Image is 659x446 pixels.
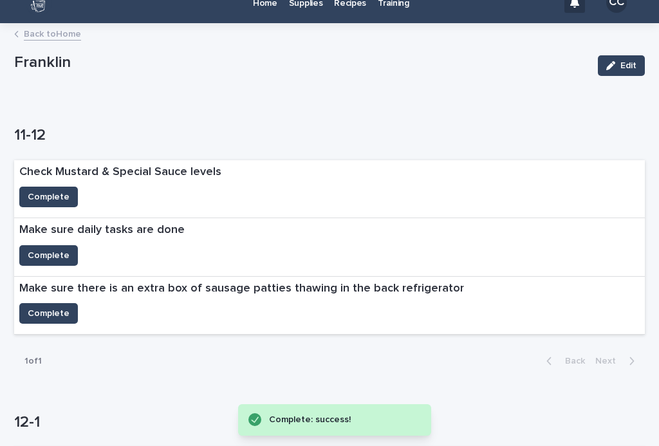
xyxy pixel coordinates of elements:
[14,277,645,335] a: Make sure there is an extra box of sausage patties thawing in the back refrigeratorComplete
[620,61,636,70] span: Edit
[28,190,70,203] span: Complete
[14,53,588,72] p: Franklin
[14,413,645,432] h1: 12-1
[557,357,585,366] span: Back
[590,355,645,367] button: Next
[14,126,645,145] h1: 11-12
[14,160,645,219] a: Check Mustard & Special Sauce levelsComplete
[24,26,81,41] a: Back toHome
[269,412,405,428] div: Complete: success!
[19,165,221,180] p: Check Mustard & Special Sauce levels
[19,282,464,296] p: Make sure there is an extra box of sausage patties thawing in the back refrigerator
[19,223,185,237] p: Make sure daily tasks are done
[19,187,78,207] button: Complete
[28,249,70,262] span: Complete
[598,55,645,76] button: Edit
[19,303,78,324] button: Complete
[14,218,645,277] a: Make sure daily tasks are doneComplete
[536,355,590,367] button: Back
[28,307,70,320] span: Complete
[19,245,78,266] button: Complete
[595,357,624,366] span: Next
[14,346,52,377] p: 1 of 1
